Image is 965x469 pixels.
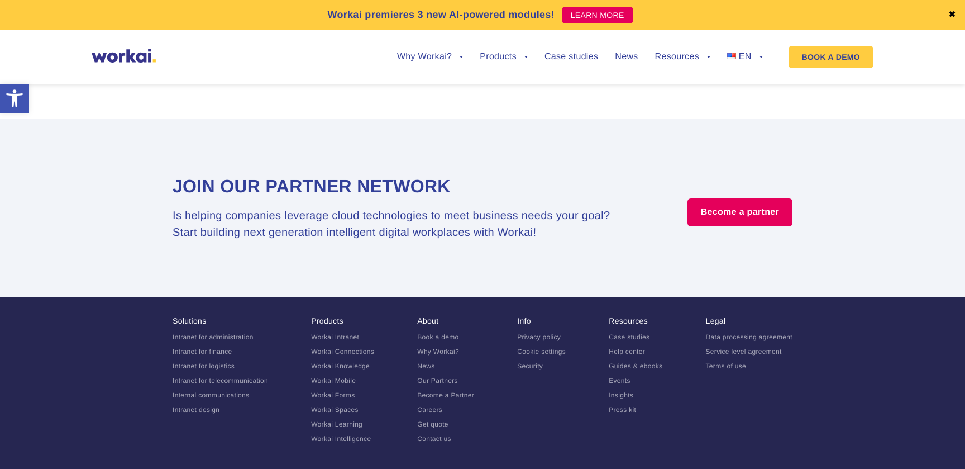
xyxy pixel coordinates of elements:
[517,362,543,370] a: Security
[417,420,448,428] a: Get quote
[609,362,662,370] a: Guides & ebooks
[789,46,873,68] a: BOOK A DEMO
[311,420,362,428] a: Workai Learning
[417,316,438,325] a: About
[655,53,710,61] a: Resources
[311,377,356,385] a: Workai Mobile
[397,53,463,61] a: Why Workai?
[480,53,528,61] a: Products
[417,377,458,385] a: Our Partners
[417,348,459,356] a: Why Workai?
[706,333,792,341] a: Data processing agreement
[173,348,232,356] a: Intranet for finance
[517,333,561,341] a: Privacy policy
[609,333,649,341] a: Case studies
[706,316,726,325] a: Legal
[706,348,782,356] a: Service level agreement
[609,406,636,414] a: Press kit
[173,391,249,399] a: Internal communications
[706,362,747,370] a: Terms of use
[517,316,531,325] a: Info
[173,316,206,325] a: Solutions
[311,316,343,325] a: Products
[417,391,474,399] a: Become a Partner
[739,52,752,61] span: EN
[517,348,566,356] a: Cookie settings
[562,7,633,23] a: LEARN MORE
[311,406,359,414] a: Workai Spaces
[311,333,359,341] a: Workai Intranet
[948,11,956,20] a: ✖
[311,362,370,370] a: Workai Knowledge
[609,391,633,399] a: Insights
[327,7,555,22] p: Workai premieres 3 new AI-powered modules!
[609,316,648,325] a: Resources
[417,435,451,443] a: Contact us
[173,406,219,414] a: Intranet design
[173,362,235,370] a: Intranet for logistics
[311,435,371,443] a: Workai Intelligence
[609,377,630,385] a: Events
[173,174,632,198] h2: Join our partner network
[417,406,442,414] a: Careers
[173,207,632,241] h3: Is helping companies leverage cloud technologies to meet business needs your goal? Start building...
[417,362,434,370] a: News
[615,53,638,61] a: News
[311,348,374,356] a: Workai Connections
[311,391,355,399] a: Workai Forms
[544,53,598,61] a: Case studies
[687,198,792,226] a: Become a partner
[173,377,268,385] a: Intranet for telecommunication
[417,333,458,341] a: Book a demo
[609,348,645,356] a: Help center
[173,333,254,341] a: Intranet for administration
